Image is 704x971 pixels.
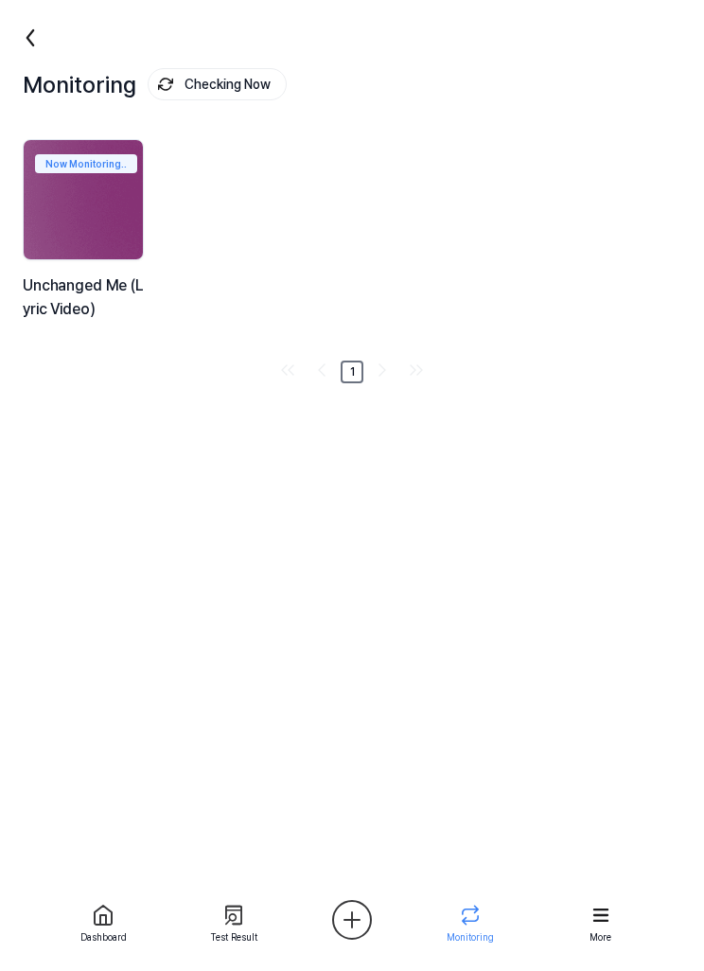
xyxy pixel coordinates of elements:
[341,361,363,383] a: 1
[447,930,494,945] div: Monitoring
[436,893,504,950] a: Monitoring
[401,355,431,385] a: Go to last page
[23,68,287,102] div: Monitoring
[273,355,303,385] a: Go to first page
[23,274,144,322] div: Unchanged Me (Lyric Video)
[69,893,137,950] a: Dashboard
[23,139,144,340] a: Now Monitoring..backgroundIamgeUnchanged Me (Lyric Video)
[148,68,287,100] button: Checking Now
[80,930,127,945] div: Dashboard
[367,355,397,385] a: Go to next page
[35,154,137,173] div: Now Monitoring..
[23,355,681,388] nav: pagination
[567,893,635,950] a: More
[590,930,611,945] div: More
[210,930,257,945] div: Test Result
[24,140,143,259] img: backgroundIamge
[307,355,337,385] a: Go to previous page
[200,893,268,950] a: Test Result
[155,74,177,96] img: monitoring Icon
